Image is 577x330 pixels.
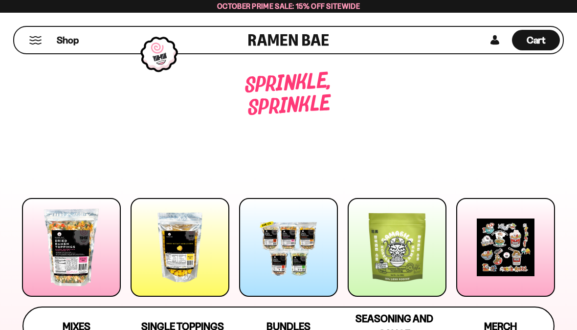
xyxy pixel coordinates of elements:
[217,1,360,11] span: October Prime Sale: 15% off Sitewide
[57,30,79,50] a: Shop
[527,34,546,46] span: Cart
[57,34,79,47] span: Shop
[29,36,42,44] button: Mobile Menu Trigger
[512,27,560,53] div: Cart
